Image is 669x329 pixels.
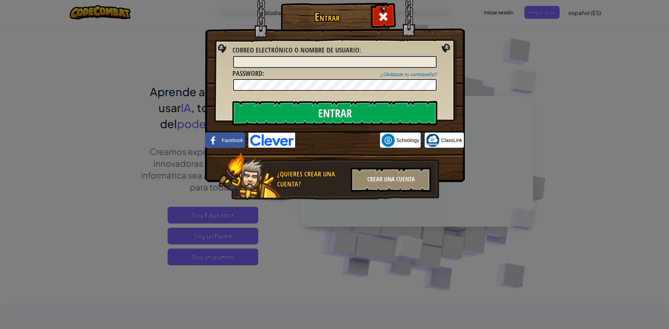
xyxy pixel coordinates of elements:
img: clever-logo-blue.png [248,133,295,148]
span: Correo electrónico o nombre de usuario [232,45,359,55]
span: ClassLink [441,137,462,144]
div: ¿Quieres crear una cuenta? [277,169,347,189]
label: : [232,45,361,55]
img: facebook_small.png [207,134,220,147]
img: classlink-logo-small.png [426,134,439,147]
h1: Entrar [283,11,371,23]
label: : [232,69,264,79]
iframe: Botón Iniciar sesión con Google [295,133,380,148]
input: Entrar [232,101,437,125]
span: Schoology [397,137,419,144]
span: Facebook [222,137,243,144]
span: Password [232,69,262,78]
a: ¿Olvidaste tu contraseña? [380,72,437,77]
img: schoology.png [382,134,395,147]
div: Crear una cuenta [351,167,431,192]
